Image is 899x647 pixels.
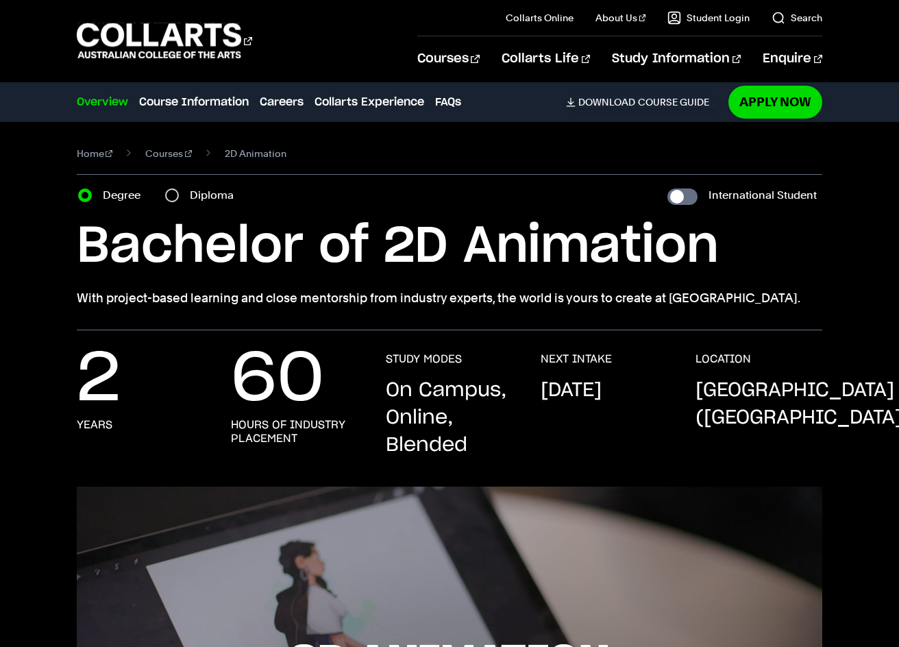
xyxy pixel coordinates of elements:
[77,144,113,163] a: Home
[728,86,822,118] a: Apply Now
[139,94,249,110] a: Course Information
[386,352,462,366] h3: STUDY MODES
[763,36,822,82] a: Enquire
[612,36,741,82] a: Study Information
[260,94,304,110] a: Careers
[386,377,513,459] p: On Campus, Online, Blended
[709,186,817,205] label: International Student
[578,96,635,108] span: Download
[77,352,121,407] p: 2
[502,36,590,82] a: Collarts Life
[77,216,823,278] h1: Bachelor of 2D Animation
[772,11,822,25] a: Search
[231,352,324,407] p: 60
[225,144,286,163] span: 2D Animation
[566,96,720,108] a: DownloadCourse Guide
[315,94,424,110] a: Collarts Experience
[77,94,128,110] a: Overview
[417,36,480,82] a: Courses
[695,352,751,366] h3: LOCATION
[231,418,358,445] h3: Hours of industry placement
[190,186,242,205] label: Diploma
[595,11,646,25] a: About Us
[145,144,192,163] a: Courses
[103,186,149,205] label: Degree
[77,289,823,308] p: With project-based learning and close mentorship from industry experts, the world is yours to cre...
[667,11,750,25] a: Student Login
[77,21,252,60] div: Go to homepage
[506,11,574,25] a: Collarts Online
[77,418,112,432] h3: Years
[541,377,602,404] p: [DATE]
[541,352,612,366] h3: NEXT INTAKE
[435,94,461,110] a: FAQs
